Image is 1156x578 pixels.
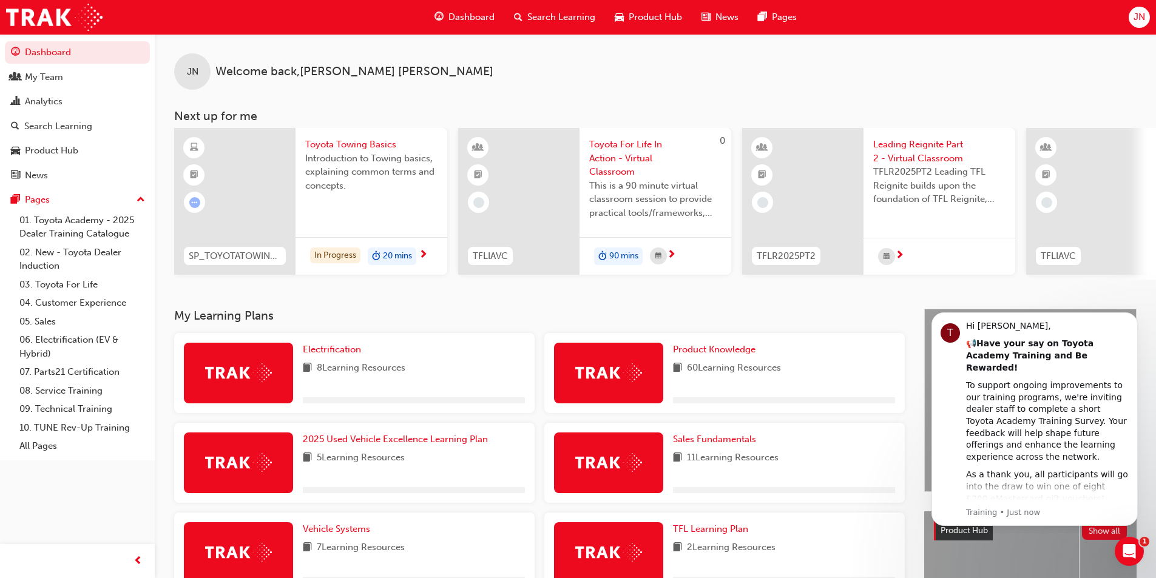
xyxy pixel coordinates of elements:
span: 7 Learning Resources [317,540,405,556]
span: search-icon [11,121,19,132]
a: 07. Parts21 Certification [15,363,150,381]
a: search-iconSearch Learning [504,5,605,30]
a: Analytics [5,90,150,113]
a: pages-iconPages [748,5,806,30]
img: Trak [575,453,642,472]
span: booktick-icon [1042,167,1050,183]
span: Electrification [303,344,361,355]
span: prev-icon [134,554,143,569]
span: car-icon [11,146,20,156]
span: This is a 90 minute virtual classroom session to provide practical tools/frameworks, behaviours a... [589,179,722,220]
a: Product Hub [5,139,150,162]
a: 06. Electrification (EV & Hybrid) [15,331,150,363]
img: Trak [205,543,272,562]
div: My Team [25,70,63,84]
span: Dashboard [448,10,495,24]
span: next-icon [419,250,428,261]
a: Electrification [303,343,366,357]
img: Trak [575,363,642,382]
span: learningRecordVerb_NONE-icon [1041,197,1052,208]
span: News [715,10,739,24]
span: Toyota For Life In Action - Virtual Classroom [589,138,722,179]
span: booktick-icon [474,167,482,183]
span: Vehicle Systems [303,523,370,534]
div: Pages [25,193,50,207]
span: Search Learning [527,10,595,24]
div: In Progress [310,247,360,264]
span: book-icon [303,540,312,556]
button: Pages [5,189,150,211]
span: learningRecordVerb_ATTEMPT-icon [189,197,200,208]
div: Product Hub [25,144,78,158]
span: 5 Learning Resources [317,451,405,466]
span: 60 Learning Resources [687,361,781,376]
a: 10. TUNE Rev-Up Training [15,418,150,437]
span: SP_TOYOTATOWING_0424 [189,249,281,263]
iframe: Intercom notifications message [913,301,1156,533]
span: JN [187,65,198,79]
span: Toyota Towing Basics [305,138,438,152]
h3: My Learning Plans [174,309,905,323]
div: Search Learning [24,119,92,133]
span: guage-icon [434,10,444,25]
a: My Team [5,66,150,89]
span: learningRecordVerb_NONE-icon [473,197,484,208]
span: Pages [772,10,797,24]
a: Product Knowledge [673,343,760,357]
span: book-icon [673,540,682,556]
a: 0TFLIAVCToyota For Life In Action - Virtual ClassroomThis is a 90 minute virtual classroom sessio... [458,128,731,275]
span: book-icon [303,361,312,376]
span: book-icon [303,451,312,466]
span: TFLR2025PT2 Leading TFL Reignite builds upon the foundation of TFL Reignite, reaffirming our comm... [873,165,1006,206]
span: Product Knowledge [673,344,755,355]
span: 2 Learning Resources [687,540,776,556]
a: 09. Technical Training [15,400,150,418]
span: 1 [1140,537,1149,546]
div: Analytics [25,95,63,109]
span: learningResourceType_ELEARNING-icon [190,140,198,156]
span: next-icon [667,250,676,261]
span: 0 [720,135,725,146]
a: SP_TOYOTATOWING_0424Toyota Towing BasicsIntroduction to Towing basics, explaining common terms an... [174,128,447,275]
span: TFLIAVC [473,249,508,263]
span: pages-icon [758,10,767,25]
button: DashboardMy TeamAnalyticsSearch LearningProduct HubNews [5,39,150,189]
span: calendar-icon [884,249,890,264]
a: Dashboard [5,41,150,64]
a: car-iconProduct Hub [605,5,692,30]
a: TFL Learning Plan [673,522,753,536]
span: TFL Learning Plan [673,523,748,534]
div: News [25,169,48,183]
span: people-icon [11,72,20,83]
span: duration-icon [598,249,607,264]
a: Sales Fundamentals [673,432,761,446]
a: guage-iconDashboard [425,5,504,30]
img: Trak [575,543,642,562]
img: Trak [6,4,103,31]
a: 02. New - Toyota Dealer Induction [15,243,150,275]
span: news-icon [701,10,711,25]
span: TFLR2025PT2 [757,249,816,263]
iframe: Intercom live chat [1115,537,1144,566]
span: learningResourceType_INSTRUCTOR_LED-icon [474,140,482,156]
a: news-iconNews [692,5,748,30]
span: book-icon [673,361,682,376]
a: TFLR2025PT2Leading Reignite Part 2 - Virtual ClassroomTFLR2025PT2 Leading TFL Reignite builds upo... [742,128,1015,275]
a: 08. Service Training [15,381,150,400]
span: pages-icon [11,195,20,206]
a: 2025 Used Vehicle Excellence Learning Plan [303,432,493,446]
span: chart-icon [11,96,20,107]
img: Trak [205,453,272,472]
a: Search Learning [5,115,150,138]
span: 8 Learning Resources [317,361,405,376]
span: 90 mins [609,249,638,263]
span: duration-icon [372,249,380,264]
